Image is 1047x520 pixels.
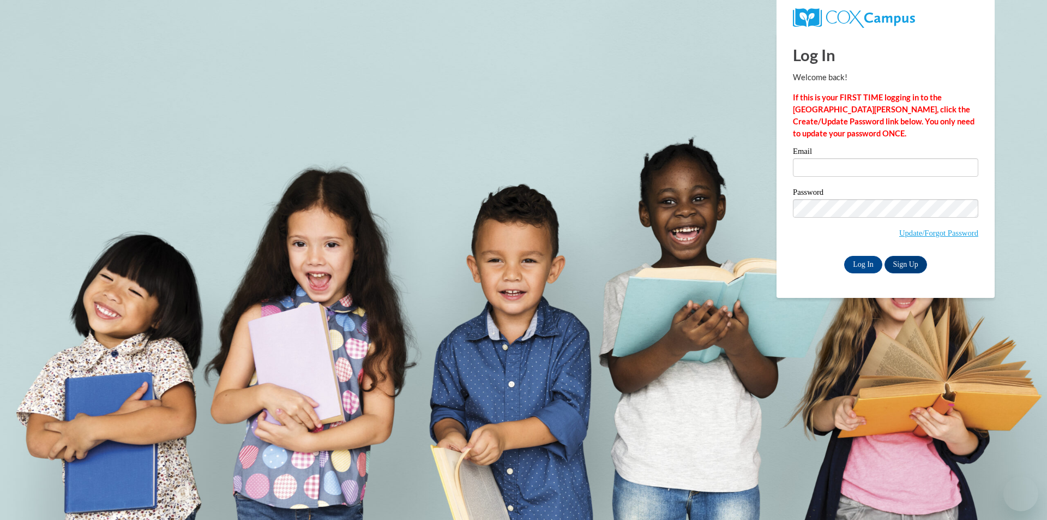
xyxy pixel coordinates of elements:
[793,188,978,199] label: Password
[793,93,974,138] strong: If this is your FIRST TIME logging in to the [GEOGRAPHIC_DATA][PERSON_NAME], click the Create/Upd...
[793,147,978,158] label: Email
[793,71,978,83] p: Welcome back!
[899,229,978,237] a: Update/Forgot Password
[793,8,978,28] a: COX Campus
[793,8,915,28] img: COX Campus
[844,256,882,273] input: Log In
[1003,476,1038,511] iframe: Button to launch messaging window
[793,44,978,66] h1: Log In
[884,256,927,273] a: Sign Up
